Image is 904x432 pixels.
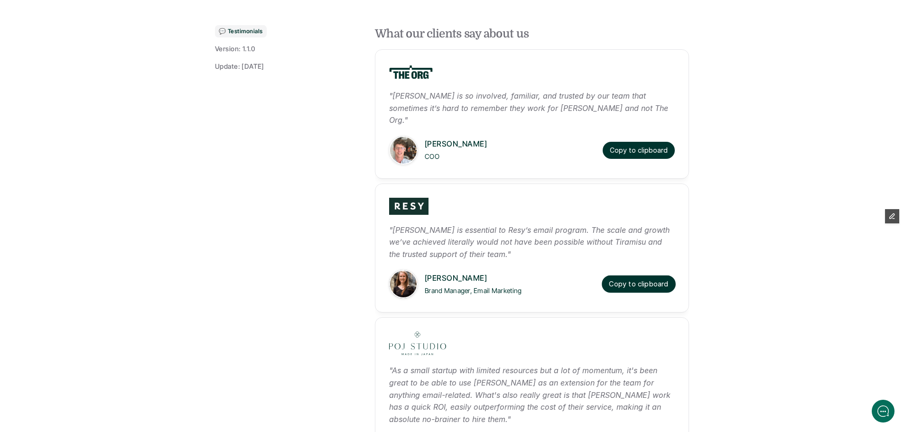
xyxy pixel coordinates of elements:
p: 💬 Testimonials [219,28,263,35]
p: Update: [DATE] [215,62,264,72]
h1: Hi! Welcome to [GEOGRAPHIC_DATA]. [14,46,176,61]
iframe: gist-messenger-bubble-iframe [872,400,895,423]
h5: What our clients say about us [375,25,660,42]
em: "[PERSON_NAME] is essential to Resy’s email program. The scale and growth we’ve achieved literall... [389,225,672,259]
p: COO [425,150,596,162]
span: We run on Gist [79,331,120,338]
h2: Let us know if we can help with lifecycle marketing. [14,63,176,109]
a: "[PERSON_NAME] is so involved, familiar, and trusted by our team that sometimes it’s hard to reme... [375,49,689,179]
button: Edit Framer Content [885,209,899,223]
p: Brand Manager, Email Marketing [425,285,596,296]
button: New conversation [15,126,175,145]
p: [PERSON_NAME] [425,272,596,285]
em: "[PERSON_NAME] is so involved, familiar, and trusted by our team that sometimes it’s hard to reme... [389,91,671,125]
span: New conversation [61,131,114,139]
button: Copy to clipboard [603,142,675,159]
a: "[PERSON_NAME] is essential to Resy’s email program. The scale and growth we’ve achieved literall... [375,184,689,313]
p: [PERSON_NAME] [425,138,596,150]
em: "As a small startup with limited resources but a lot of momentum, it's been great to be able to u... [389,366,673,424]
p: Version: 1.1.0 [215,44,255,54]
button: Copy to clipboard [602,276,676,293]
